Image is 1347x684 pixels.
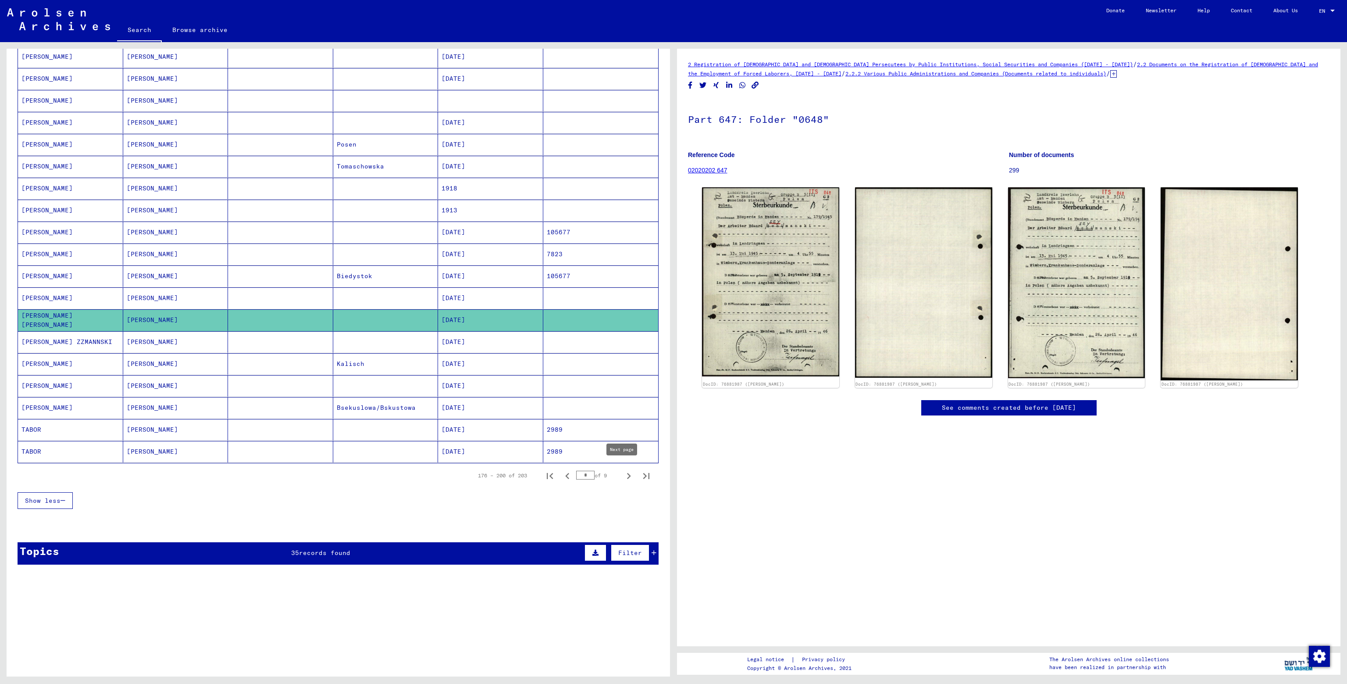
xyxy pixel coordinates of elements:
[438,287,543,309] mat-cell: [DATE]
[18,46,123,68] mat-cell: [PERSON_NAME]
[543,441,659,462] mat-cell: 2989
[620,467,638,484] button: Next page
[18,244,123,265] mat-cell: [PERSON_NAME]
[18,178,123,199] mat-cell: [PERSON_NAME]
[1106,69,1110,77] span: /
[18,222,123,243] mat-cell: [PERSON_NAME]
[688,151,735,158] b: Reference Code
[725,80,734,91] button: Share on LinkedIn
[123,419,228,440] mat-cell: [PERSON_NAME]
[123,200,228,221] mat-cell: [PERSON_NAME]
[618,549,642,557] span: Filter
[751,80,760,91] button: Copy link
[438,331,543,353] mat-cell: [DATE]
[1319,8,1329,14] span: EN
[123,90,228,111] mat-cell: [PERSON_NAME]
[543,244,659,265] mat-cell: 7823
[18,112,123,133] mat-cell: [PERSON_NAME]
[438,309,543,331] mat-cell: [DATE]
[712,80,721,91] button: Share on Xing
[18,375,123,397] mat-cell: [PERSON_NAME]
[638,467,655,484] button: Last page
[123,134,228,155] mat-cell: [PERSON_NAME]
[123,156,228,177] mat-cell: [PERSON_NAME]
[18,309,123,331] mat-cell: [PERSON_NAME] [PERSON_NAME]
[747,655,791,664] a: Legal notice
[1161,187,1298,380] img: 004.jpg
[541,467,559,484] button: First page
[611,544,649,561] button: Filter
[123,112,228,133] mat-cell: [PERSON_NAME]
[438,353,543,375] mat-cell: [DATE]
[478,472,527,480] div: 176 – 200 of 203
[1162,382,1243,387] a: DocID: 76881987 ([PERSON_NAME])
[18,353,123,375] mat-cell: [PERSON_NAME]
[438,375,543,397] mat-cell: [DATE]
[543,419,659,440] mat-cell: 2989
[686,80,695,91] button: Share on Facebook
[333,265,438,287] mat-cell: Biedystok
[7,8,110,30] img: Arolsen_neg.svg
[438,134,543,155] mat-cell: [DATE]
[18,441,123,462] mat-cell: TABOR
[543,265,659,287] mat-cell: 105677
[438,200,543,221] mat-cell: 1913
[18,156,123,177] mat-cell: [PERSON_NAME]
[845,70,1106,77] a: 2.2.2 Various Public Administrations and Companies (Documents related to individuals)
[1133,60,1137,68] span: /
[688,99,1329,138] h1: Part 647: Folder "0648"
[18,200,123,221] mat-cell: [PERSON_NAME]
[438,265,543,287] mat-cell: [DATE]
[747,655,855,664] div: |
[1008,382,1090,387] a: DocID: 76881987 ([PERSON_NAME])
[559,467,576,484] button: Previous page
[333,156,438,177] mat-cell: Tomaschowska
[20,543,59,559] div: Topics
[123,244,228,265] mat-cell: [PERSON_NAME]
[438,441,543,462] mat-cell: [DATE]
[25,497,61,505] span: Show less
[795,655,855,664] a: Privacy policy
[123,309,228,331] mat-cell: [PERSON_NAME]
[18,265,123,287] mat-cell: [PERSON_NAME]
[123,265,228,287] mat-cell: [PERSON_NAME]
[333,353,438,375] mat-cell: Kalisch
[123,222,228,243] mat-cell: [PERSON_NAME]
[18,419,123,440] mat-cell: TABOR
[18,397,123,419] mat-cell: [PERSON_NAME]
[543,222,659,243] mat-cell: 105677
[942,403,1076,412] a: See comments created before [DATE]
[123,353,228,375] mat-cell: [PERSON_NAME]
[738,80,747,91] button: Share on WhatsApp
[855,382,937,387] a: DocID: 76881987 ([PERSON_NAME])
[438,397,543,419] mat-cell: [DATE]
[438,156,543,177] mat-cell: [DATE]
[123,46,228,68] mat-cell: [PERSON_NAME]
[841,69,845,77] span: /
[162,19,238,40] a: Browse archive
[1009,151,1074,158] b: Number of documents
[1009,166,1329,175] p: 299
[291,549,299,557] span: 35
[438,222,543,243] mat-cell: [DATE]
[123,178,228,199] mat-cell: [PERSON_NAME]
[123,331,228,353] mat-cell: [PERSON_NAME]
[18,331,123,353] mat-cell: [PERSON_NAME] ZZMANNSKI
[688,61,1133,68] a: 2 Registration of [DEMOGRAPHIC_DATA] and [DEMOGRAPHIC_DATA] Persecutees by Public Institutions, S...
[1309,646,1330,667] img: Change consent
[333,397,438,419] mat-cell: Bsekuslowa/Bskustowa
[18,287,123,309] mat-cell: [PERSON_NAME]
[18,68,123,90] mat-cell: [PERSON_NAME]
[299,549,350,557] span: records found
[576,471,620,480] div: of 9
[438,68,543,90] mat-cell: [DATE]
[698,80,708,91] button: Share on Twitter
[747,664,855,672] p: Copyright © Arolsen Archives, 2021
[702,187,839,376] img: 001.jpg
[333,134,438,155] mat-cell: Posen
[123,441,228,462] mat-cell: [PERSON_NAME]
[855,187,992,377] img: 002.jpg
[703,382,784,387] a: DocID: 76881987 ([PERSON_NAME])
[1008,187,1145,378] img: 003.jpg
[438,112,543,133] mat-cell: [DATE]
